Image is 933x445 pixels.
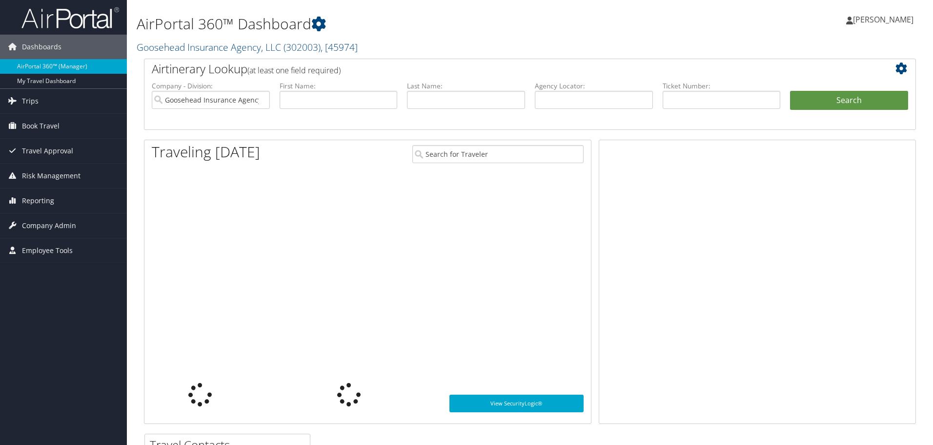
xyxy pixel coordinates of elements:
span: ( 302003 ) [284,41,321,54]
span: Employee Tools [22,238,73,263]
button: Search [790,91,908,110]
img: airportal-logo.png [21,6,119,29]
span: Company Admin [22,213,76,238]
span: Book Travel [22,114,60,138]
input: Search for Traveler [412,145,584,163]
label: First Name: [280,81,398,91]
span: , [ 45974 ] [321,41,358,54]
a: Goosehead Insurance Agency, LLC [137,41,358,54]
span: Reporting [22,189,54,213]
span: [PERSON_NAME] [853,14,913,25]
label: Agency Locator: [535,81,653,91]
span: Travel Approval [22,139,73,163]
h1: Traveling [DATE] [152,142,260,162]
span: Trips [22,89,39,113]
label: Ticket Number: [663,81,781,91]
span: Dashboards [22,35,61,59]
h1: AirPortal 360™ Dashboard [137,14,661,34]
label: Company - Division: [152,81,270,91]
span: Risk Management [22,164,81,188]
span: (at least one field required) [247,65,341,76]
label: Last Name: [407,81,525,91]
a: [PERSON_NAME] [846,5,923,34]
h2: Airtinerary Lookup [152,61,844,77]
a: View SecurityLogic® [449,395,584,412]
